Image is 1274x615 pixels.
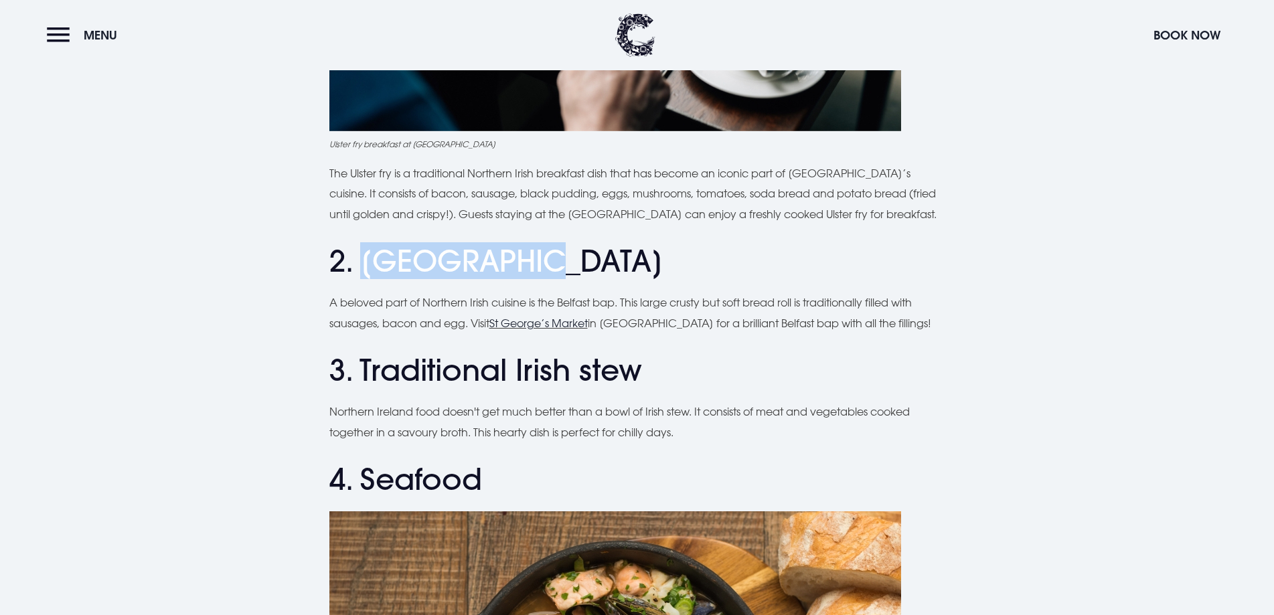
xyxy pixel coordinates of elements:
button: Menu [47,21,124,50]
h2: 2. [GEOGRAPHIC_DATA] [329,244,945,279]
h2: 3. Traditional Irish stew [329,353,945,388]
span: Menu [84,27,117,43]
p: Northern Ireland food doesn't get much better than a bowl of Irish stew. It consists of meat and ... [329,402,945,442]
p: A beloved part of Northern Irish cuisine is the Belfast bap. This large crusty but soft bread rol... [329,292,945,333]
img: Clandeboye Lodge [615,13,655,57]
h2: 4. Seafood [329,462,945,497]
a: St George’s Market [489,317,588,330]
figcaption: Ulster fry breakfast at [GEOGRAPHIC_DATA] [329,138,945,150]
p: The Ulster fry is a traditional Northern Irish breakfast dish that has become an iconic part of [... [329,163,945,224]
button: Book Now [1147,21,1227,50]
